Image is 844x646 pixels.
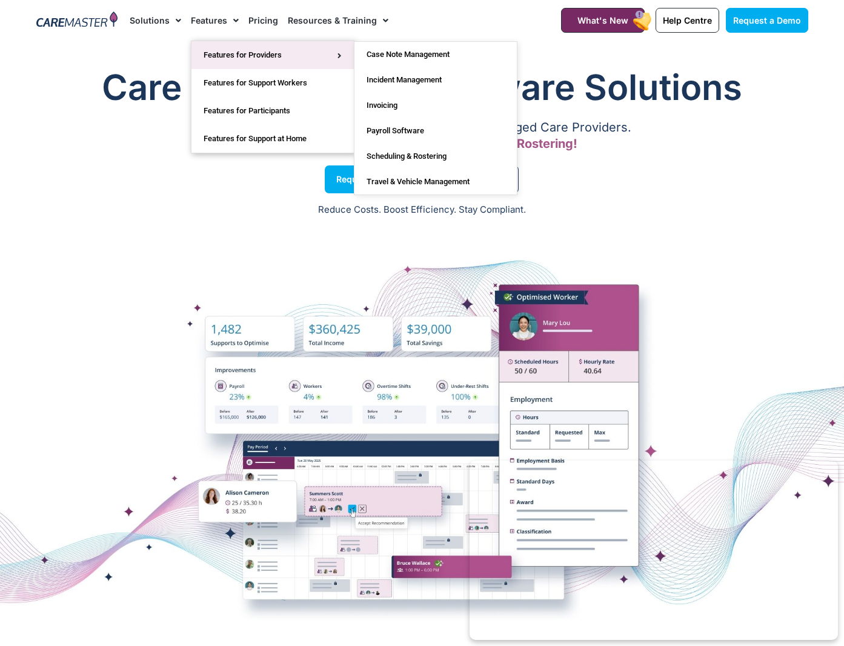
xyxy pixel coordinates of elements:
[191,97,354,125] a: Features for Participants
[191,41,354,69] a: Features for Providers
[354,67,517,93] a: Incident Management
[36,12,118,30] img: CareMaster Logo
[191,69,354,97] a: Features for Support Workers
[336,176,405,182] span: Request a Demo
[36,124,808,132] p: A Comprehensive Software Ecosystem for NDIS & Aged Care Providers.
[191,125,354,153] a: Features for Support at Home
[191,41,354,153] ul: Features
[663,15,712,25] span: Help Centre
[726,8,808,33] a: Request a Demo
[470,461,838,640] iframe: Popup CTA
[561,8,645,33] a: What's New
[354,41,517,195] ul: Features for Providers
[656,8,719,33] a: Help Centre
[354,144,517,169] a: Scheduling & Rostering
[325,165,417,193] a: Request a Demo
[733,15,801,25] span: Request a Demo
[354,42,517,67] a: Case Note Management
[7,203,837,217] p: Reduce Costs. Boost Efficiency. Stay Compliant.
[354,93,517,118] a: Invoicing
[354,169,517,195] a: Travel & Vehicle Management
[577,15,628,25] span: What's New
[36,63,808,112] h1: Care Management Software Solutions
[354,118,517,144] a: Payroll Software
